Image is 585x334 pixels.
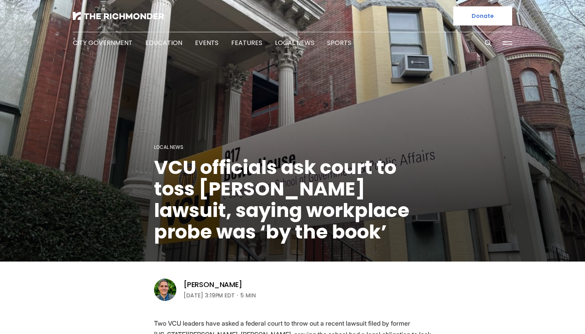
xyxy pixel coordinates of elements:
[275,38,314,47] a: Local News
[517,295,585,334] iframe: portal-trigger
[482,37,494,49] button: Search this site
[154,157,431,243] h1: VCU officials ask court to toss [PERSON_NAME] lawsuit, saying workplace probe was ‘by the book’
[73,12,164,20] img: The Richmonder
[195,38,218,47] a: Events
[183,291,235,300] time: [DATE] 3:19PM EDT
[231,38,262,47] a: Features
[453,6,512,25] a: Donate
[145,38,182,47] a: Education
[183,280,242,289] a: [PERSON_NAME]
[154,144,183,150] a: Local News
[73,38,133,47] a: City Government
[154,279,176,301] img: Graham Moomaw
[327,38,351,47] a: Sports
[240,291,256,300] span: 5 min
